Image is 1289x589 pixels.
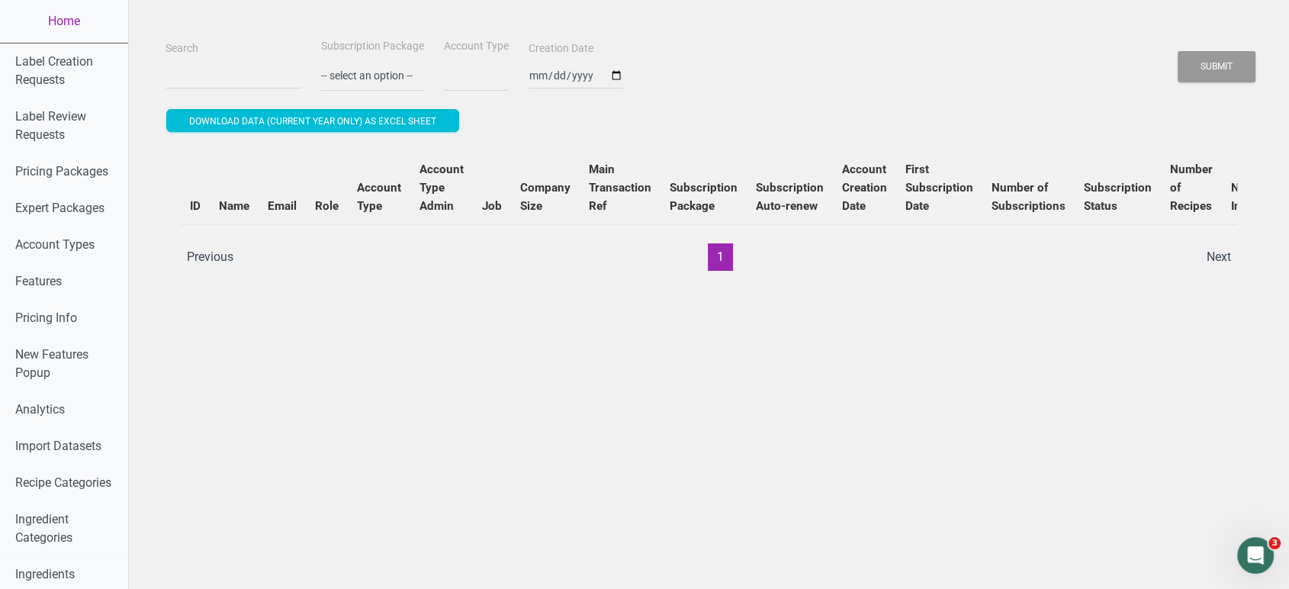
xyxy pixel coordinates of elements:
b: Subscription Package [670,181,738,213]
span: 3 [1268,537,1281,549]
button: Download data (current year only) as excel sheet [166,109,459,132]
b: ID [190,199,201,213]
b: First Subscription Date [905,163,973,213]
button: 1 [708,243,733,271]
b: Email [268,199,297,213]
div: Users [166,136,1252,286]
label: Search [166,41,198,56]
b: Name [219,199,249,213]
div: Page navigation example [181,243,1237,271]
b: Account Creation Date [842,163,887,213]
label: Creation Date [529,41,593,56]
b: Account Type Admin [419,163,464,213]
label: Account Type [444,39,509,54]
b: Number of Subscriptions [992,181,1066,213]
b: Job [482,199,502,213]
b: Main Transaction Ref [589,163,651,213]
b: Role [315,199,339,213]
b: Number of Recipes [1170,163,1213,213]
button: Submit [1178,51,1255,82]
b: Account Type [357,181,401,213]
iframe: Intercom live chat [1237,537,1274,574]
span: Download data (current year only) as excel sheet [189,116,436,127]
b: Subscription Auto-renew [756,181,824,213]
label: Subscription Package [321,39,424,54]
b: Subscription Status [1084,181,1152,213]
b: Company Size [520,181,571,213]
